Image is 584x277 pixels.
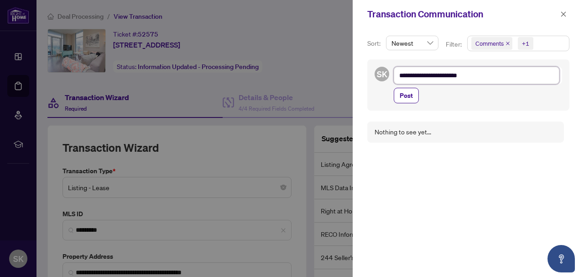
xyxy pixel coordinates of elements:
div: +1 [522,39,529,48]
div: Transaction Communication [367,7,558,21]
span: close [560,11,567,17]
p: Sort: [367,38,382,48]
p: Filter: [446,39,463,49]
button: Post [394,88,419,103]
span: Comments [471,37,512,50]
div: Nothing to see yet... [375,127,431,137]
span: close [506,41,510,46]
button: Open asap [547,245,575,272]
span: Comments [475,39,504,48]
span: Newest [391,36,433,50]
span: Post [400,88,413,103]
span: SK [377,68,387,80]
